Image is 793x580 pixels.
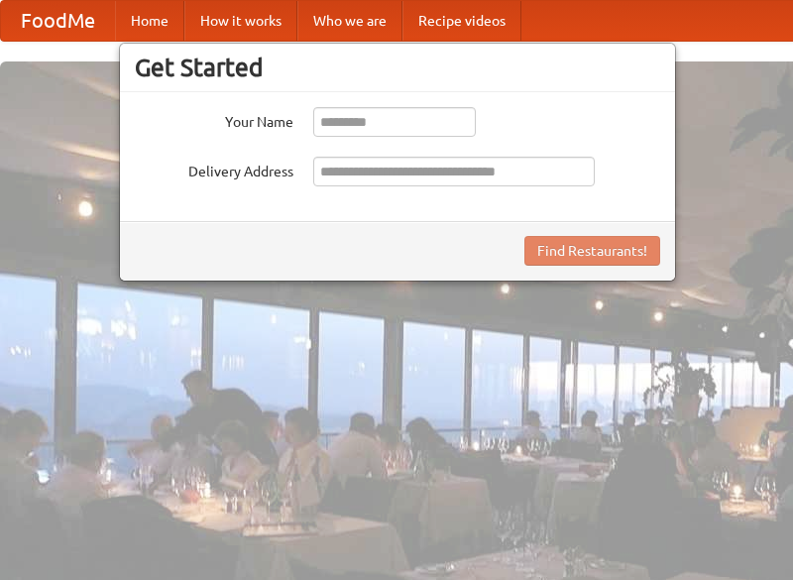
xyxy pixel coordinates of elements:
a: Home [115,1,184,41]
a: FoodMe [1,1,115,41]
button: Find Restaurants! [524,236,660,266]
a: Who we are [297,1,402,41]
a: Recipe videos [402,1,521,41]
label: Your Name [135,107,293,132]
h3: Get Started [135,53,660,82]
a: How it works [184,1,297,41]
label: Delivery Address [135,157,293,181]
